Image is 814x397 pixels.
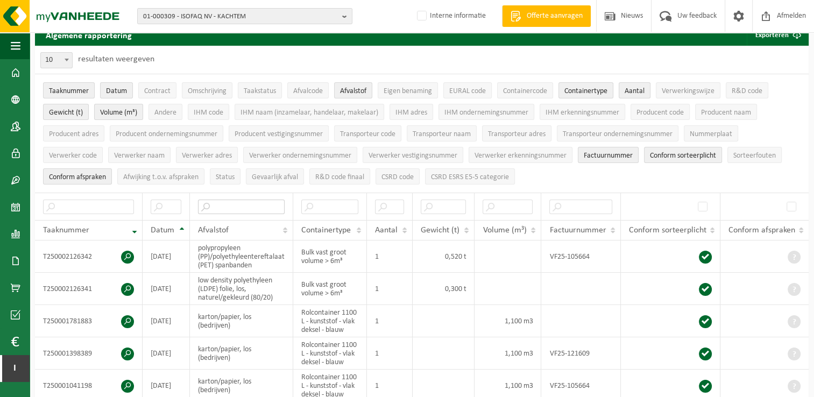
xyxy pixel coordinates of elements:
button: Verwerker naamVerwerker naam: Activate to sort [108,147,171,163]
button: Verwerker erkenningsnummerVerwerker erkenningsnummer: Activate to sort [469,147,572,163]
button: R&D code finaalR&amp;D code finaal: Activate to sort [309,168,370,185]
span: Offerte aanvragen [524,11,585,22]
a: Offerte aanvragen [502,5,591,27]
span: R&D code finaal [315,173,364,181]
span: Producent code [636,109,684,117]
span: Conform sorteerplicht [629,226,706,235]
td: [DATE] [143,305,190,337]
span: Containercode [503,87,547,95]
td: Bulk vast groot volume > 6m³ [293,273,367,305]
span: 10 [40,52,73,68]
td: karton/papier, los (bedrijven) [190,305,293,337]
span: Verwerker adres [182,152,232,160]
span: Datum [106,87,127,95]
button: R&D codeR&amp;D code: Activate to sort [726,82,768,98]
button: NummerplaatNummerplaat: Activate to sort [684,125,738,141]
td: polypropyleen (PP)/polyethyleentereftalaat (PET) spanbanden [190,240,293,273]
button: Transporteur codeTransporteur code: Activate to sort [334,125,401,141]
button: IHM ondernemingsnummerIHM ondernemingsnummer: Activate to sort [438,104,534,120]
button: CSRD codeCSRD code: Activate to sort [376,168,420,185]
label: resultaten weergeven [78,55,154,63]
button: ContractContract: Activate to sort [138,82,176,98]
span: EURAL code [449,87,486,95]
span: Afvalstof [340,87,366,95]
button: IHM naam (inzamelaar, handelaar, makelaar)IHM naam (inzamelaar, handelaar, makelaar): Activate to... [235,104,384,120]
span: Taaknummer [49,87,89,95]
span: Afvalcode [293,87,323,95]
td: T250002126342 [35,240,143,273]
button: StatusStatus: Activate to sort [210,168,240,185]
button: ContainercodeContainercode: Activate to sort [497,82,553,98]
span: IHM code [194,109,223,117]
button: Afwijking t.o.v. afsprakenAfwijking t.o.v. afspraken: Activate to sort [117,168,204,185]
span: Afvalstof [198,226,229,235]
td: [DATE] [143,240,190,273]
td: Bulk vast groot volume > 6m³ [293,240,367,273]
td: Rolcontainer 1100 L - kunststof - vlak deksel - blauw [293,337,367,370]
button: IHM erkenningsnummerIHM erkenningsnummer: Activate to sort [540,104,625,120]
span: 01-000309 - ISOFAQ NV - KACHTEM [143,9,338,25]
button: AfvalstofAfvalstof: Activate to sort [334,82,372,98]
span: Conform afspraken [728,226,795,235]
span: Verwerker erkenningsnummer [475,152,567,160]
button: Producent naamProducent naam: Activate to sort [695,104,757,120]
button: Gevaarlijk afval : Activate to sort [246,168,304,185]
span: Gewicht (t) [49,109,83,117]
span: Contract [144,87,171,95]
span: Producent ondernemingsnummer [116,130,217,138]
td: 1,100 m3 [475,337,541,370]
span: Gewicht (t) [421,226,459,235]
button: Conform afspraken : Activate to sort [43,168,112,185]
button: Transporteur ondernemingsnummerTransporteur ondernemingsnummer : Activate to sort [557,125,678,141]
span: Omschrijving [188,87,226,95]
td: 1 [367,337,413,370]
button: TaakstatusTaakstatus: Activate to sort [238,82,282,98]
h2: Algemene rapportering [35,24,143,46]
span: Volume (m³) [483,226,526,235]
span: Volume (m³) [100,109,137,117]
button: SorteerfoutenSorteerfouten: Activate to sort [727,147,782,163]
span: Gevaarlijk afval [252,173,298,181]
td: 1 [367,273,413,305]
span: Producent vestigingsnummer [235,130,323,138]
td: Rolcontainer 1100 L - kunststof - vlak deksel - blauw [293,305,367,337]
button: Exporteren [747,24,808,46]
td: karton/papier, los (bedrijven) [190,337,293,370]
td: low density polyethyleen (LDPE) folie, los, naturel/gekleurd (80/20) [190,273,293,305]
td: 1,100 m3 [475,305,541,337]
span: IHM adres [395,109,427,117]
span: CSRD code [381,173,414,181]
button: VerwerkingswijzeVerwerkingswijze: Activate to sort [656,82,720,98]
span: IHM naam (inzamelaar, handelaar, makelaar) [240,109,378,117]
button: Producent adresProducent adres: Activate to sort [43,125,104,141]
td: T250002126341 [35,273,143,305]
button: EURAL codeEURAL code: Activate to sort [443,82,492,98]
span: Verwerker code [49,152,97,160]
td: 1 [367,240,413,273]
span: IHM ondernemingsnummer [444,109,528,117]
td: VF25-121609 [541,337,621,370]
span: Producent naam [701,109,751,117]
button: Verwerker adresVerwerker adres: Activate to sort [176,147,238,163]
span: 10 [41,53,72,68]
td: VF25-105664 [541,240,621,273]
span: Factuurnummer [549,226,606,235]
span: Taakstatus [244,87,276,95]
td: 0,520 t [413,240,475,273]
span: Andere [154,109,176,117]
span: Aantal [375,226,398,235]
span: Conform afspraken [49,173,106,181]
td: T250001781883 [35,305,143,337]
span: CSRD ESRS E5-5 categorie [431,173,509,181]
button: 01-000309 - ISOFAQ NV - KACHTEM [137,8,352,24]
button: Producent vestigingsnummerProducent vestigingsnummer: Activate to sort [229,125,329,141]
td: 1 [367,305,413,337]
button: Verwerker codeVerwerker code: Activate to sort [43,147,103,163]
button: Gewicht (t)Gewicht (t): Activate to sort [43,104,89,120]
span: Aantal [625,87,645,95]
button: DatumDatum: Activate to sort [100,82,133,98]
td: [DATE] [143,273,190,305]
span: Datum [151,226,174,235]
span: Transporteur ondernemingsnummer [563,130,673,138]
span: Verwerker naam [114,152,165,160]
